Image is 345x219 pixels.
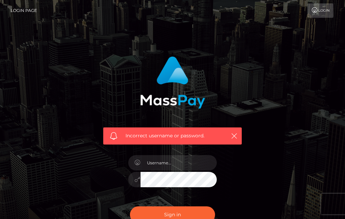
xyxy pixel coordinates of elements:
input: Username... [141,155,217,170]
a: Login Page [11,3,37,18]
a: Login [307,3,333,18]
img: MassPay Login [140,56,205,109]
span: Incorrect username or password. [125,132,223,139]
